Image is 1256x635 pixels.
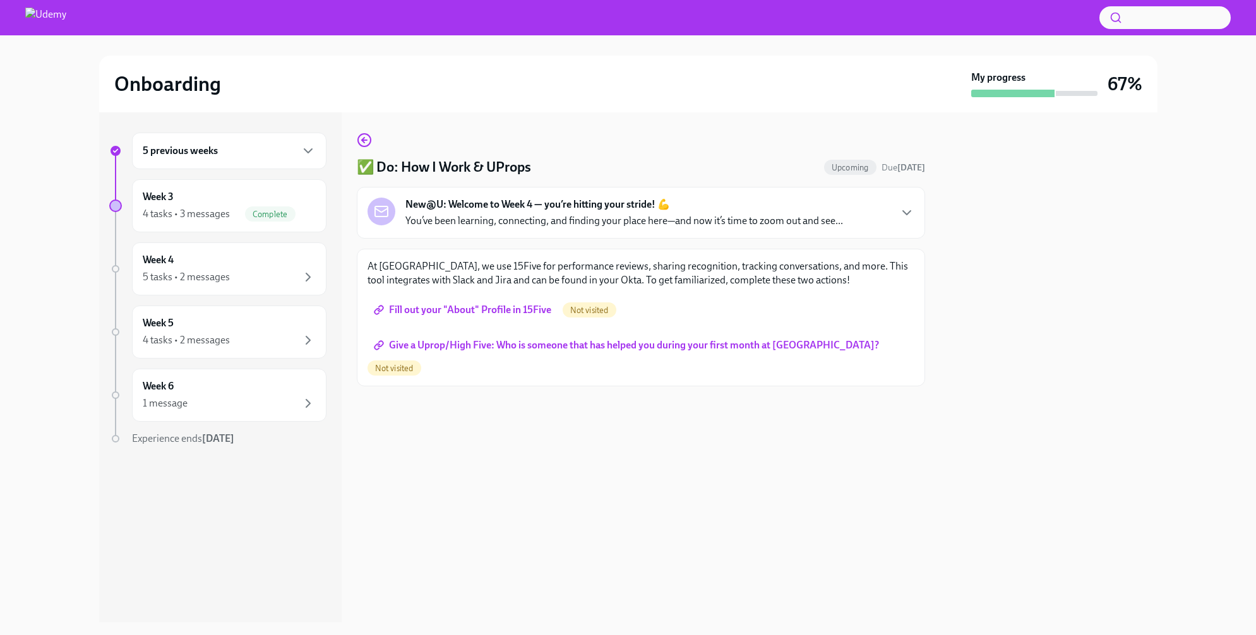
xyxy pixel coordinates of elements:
[143,190,174,204] h6: Week 3
[143,270,230,284] div: 5 tasks • 2 messages
[368,297,560,323] a: Fill out your "About" Profile in 15Five
[143,316,174,330] h6: Week 5
[109,306,326,359] a: Week 54 tasks • 2 messages
[368,364,421,373] span: Not visited
[897,162,925,173] strong: [DATE]
[143,207,230,221] div: 4 tasks • 3 messages
[376,304,551,316] span: Fill out your "About" Profile in 15Five
[143,144,218,158] h6: 5 previous weeks
[357,158,531,177] h4: ✅ Do: How I Work & UProps
[143,396,188,410] div: 1 message
[368,333,888,358] a: Give a Uprop/High Five: Who is someone that has helped you during your first month at [GEOGRAPHIC...
[132,133,326,169] div: 5 previous weeks
[109,369,326,422] a: Week 61 message
[114,71,221,97] h2: Onboarding
[143,333,230,347] div: 4 tasks • 2 messages
[882,162,925,173] span: Due
[109,179,326,232] a: Week 34 tasks • 3 messagesComplete
[132,432,234,444] span: Experience ends
[109,242,326,295] a: Week 45 tasks • 2 messages
[882,162,925,174] span: October 4th, 2025 11:00
[245,210,296,219] span: Complete
[1108,73,1142,95] h3: 67%
[143,379,174,393] h6: Week 6
[405,198,670,211] strong: New@U: Welcome to Week 4 — you’re hitting your stride! 💪
[971,71,1026,85] strong: My progress
[25,8,66,28] img: Udemy
[368,259,914,287] p: At [GEOGRAPHIC_DATA], we use 15Five for performance reviews, sharing recognition, tracking conver...
[202,432,234,444] strong: [DATE]
[563,306,616,315] span: Not visited
[143,253,174,267] h6: Week 4
[405,214,843,228] p: You’ve been learning, connecting, and finding your place here—and now it’s time to zoom out and s...
[824,163,876,172] span: Upcoming
[376,339,879,352] span: Give a Uprop/High Five: Who is someone that has helped you during your first month at [GEOGRAPHIC...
